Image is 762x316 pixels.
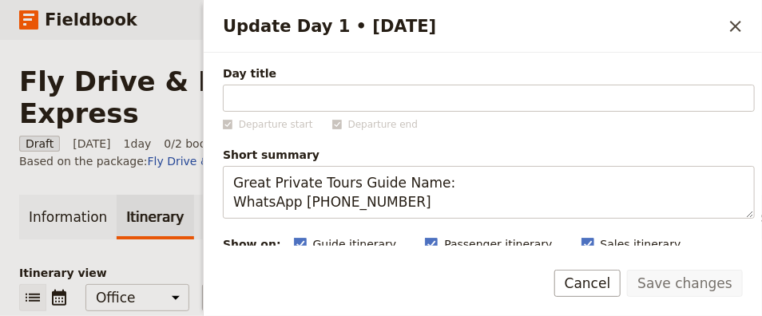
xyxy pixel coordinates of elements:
span: Based on the package: [19,153,443,169]
textarea: Short summary [223,166,755,219]
div: Show on: [223,236,281,252]
span: Draft [19,136,60,152]
h2: Update Day 1 • [DATE] [223,14,722,38]
h1: Fly Drive & Dine Great Ocean Road Ultimate Express [19,65,706,129]
button: List view [19,284,46,311]
button: Cancel [554,270,621,297]
span: 1 day [124,136,152,152]
span: Guide itinerary [313,236,397,252]
button: Expand all [202,284,294,311]
button: Calendar view [46,284,73,311]
button: Close drawer [722,13,749,40]
span: Departure start [239,118,313,131]
span: 0/2 booked [164,136,226,152]
a: Itinerary [117,195,193,239]
span: Departure end [348,118,418,131]
button: Save changes [627,270,743,297]
a: Services [194,195,271,239]
a: Fly Drive & Dine Great Ocean Road Ultimate Express [148,155,443,168]
span: Day title [223,65,755,81]
a: Fieldbook [19,6,137,34]
span: Sales itinerary [601,236,681,252]
span: Short summary [223,147,755,163]
input: Day title [223,85,755,112]
span: Passenger itinerary [444,236,552,252]
span: [DATE] [73,136,110,152]
a: Information [19,195,117,239]
p: Itinerary view [19,265,743,281]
